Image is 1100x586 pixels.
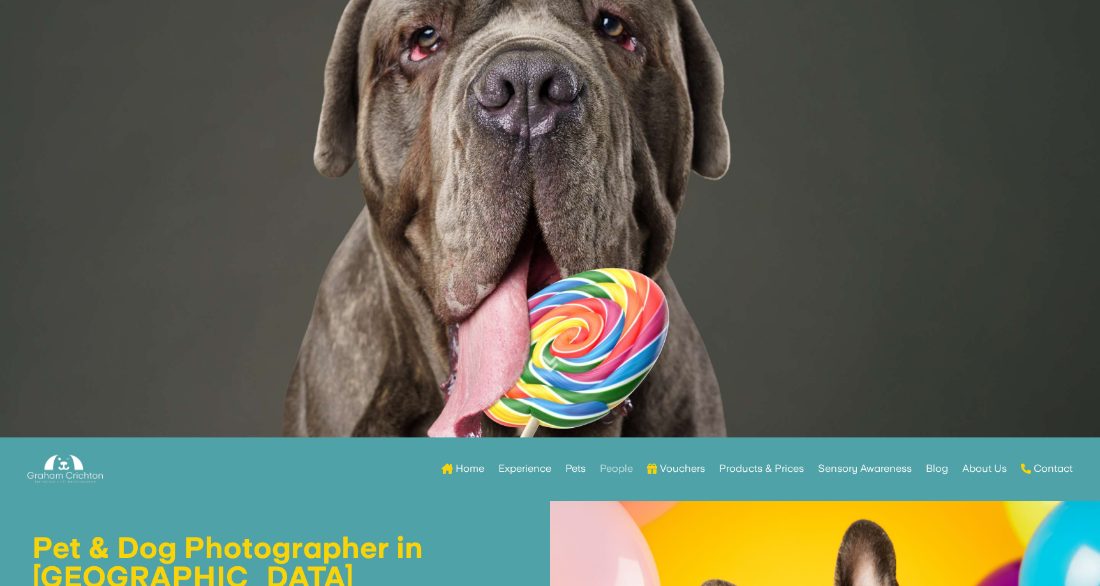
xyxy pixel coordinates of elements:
img: Graham Crichton Photography Logo - Graham Crichton - Belfast Family & Pet Photography Studio [27,451,103,487]
a: Products & Prices [719,444,804,494]
a: Sensory Awareness [818,444,912,494]
a: About Us [962,444,1007,494]
a: Vouchers [647,444,705,494]
a: Experience [498,444,551,494]
a: People [600,444,633,494]
a: Contact [1021,444,1073,494]
a: Home [442,444,484,494]
a: Blog [926,444,948,494]
a: Pets [565,444,586,494]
